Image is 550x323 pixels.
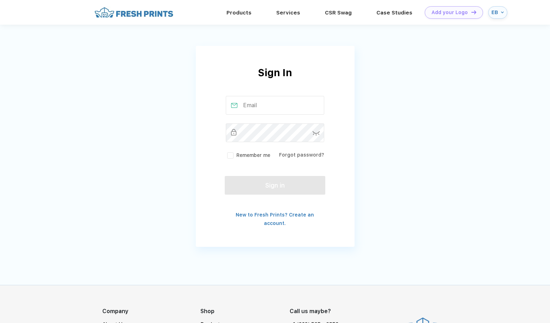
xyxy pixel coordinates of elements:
button: Sign in [225,176,325,195]
img: DT [471,10,476,14]
label: Remember me [226,152,270,159]
img: email_active.svg [231,103,237,108]
div: Company [102,307,200,316]
div: Call us maybe? [290,307,343,316]
img: password_inactive.svg [231,129,237,135]
div: Sign In [196,65,355,96]
a: Forgot password? [279,152,324,158]
div: Add your Logo [431,10,468,16]
img: arrow_down_blue.svg [501,11,504,14]
a: Products [226,10,252,16]
img: password-icon.svg [313,131,320,136]
div: Shop [200,307,290,316]
div: EB [491,10,499,16]
input: Email [226,96,324,115]
a: New to Fresh Prints? Create an account. [236,212,314,226]
img: fo%20logo%202.webp [92,6,175,19]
